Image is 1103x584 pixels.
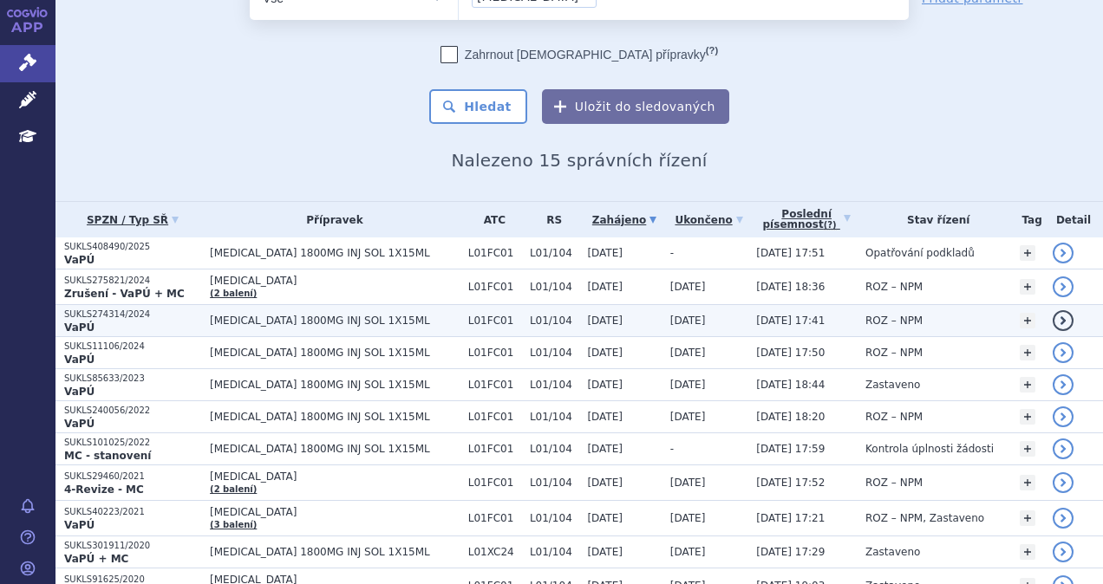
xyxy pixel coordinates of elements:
[460,202,521,237] th: ATC
[542,89,729,124] button: Uložit do sledovaných
[1053,310,1074,331] a: detail
[865,379,920,391] span: Zastaveno
[865,443,994,455] span: Kontrola úplnosti žádosti
[210,315,460,327] span: [MEDICAL_DATA] 1800MG INJ SOL 1X15ML
[468,379,521,391] span: L01FC01
[64,321,95,334] strong: VaPÚ
[865,477,923,489] span: ROZ – NPM
[64,373,201,385] p: SUKLS85633/2023
[210,411,460,423] span: [MEDICAL_DATA] 1800MG INJ SOL 1X15ML
[64,483,144,496] strong: 4-Revize - MC
[210,247,460,259] span: [MEDICAL_DATA] 1800MG INJ SOL 1X15ML
[1020,279,1035,295] a: +
[210,275,460,287] span: [MEDICAL_DATA]
[64,519,95,531] strong: VaPÚ
[587,477,623,489] span: [DATE]
[756,443,825,455] span: [DATE] 17:59
[1020,245,1035,261] a: +
[587,443,623,455] span: [DATE]
[756,202,857,237] a: Poslednípísemnost(?)
[756,546,825,558] span: [DATE] 17:29
[756,512,825,524] span: [DATE] 17:21
[468,512,521,524] span: L01FC01
[468,411,521,423] span: L01FC01
[64,308,201,321] p: SUKLS274314/2024
[865,315,923,327] span: ROZ – NPM
[587,315,623,327] span: [DATE]
[865,281,923,293] span: ROZ – NPM
[670,315,706,327] span: [DATE]
[468,443,521,455] span: L01FC01
[210,470,460,483] span: [MEDICAL_DATA]
[64,405,201,417] p: SUKLS240056/2022
[210,546,460,558] span: [MEDICAL_DATA] 1800MG INJ SOL 1X15ML
[587,347,623,359] span: [DATE]
[1053,374,1074,395] a: detail
[530,477,579,489] span: L01/104
[865,347,923,359] span: ROZ – NPM
[587,546,623,558] span: [DATE]
[756,347,825,359] span: [DATE] 17:50
[670,247,674,259] span: -
[670,347,706,359] span: [DATE]
[670,379,706,391] span: [DATE]
[64,553,128,565] strong: VaPÚ + MC
[530,247,579,259] span: L01/104
[468,247,521,259] span: L01FC01
[587,379,623,391] span: [DATE]
[1053,508,1074,529] a: detail
[1020,510,1035,526] a: +
[210,484,257,494] a: (2 balení)
[210,379,460,391] span: [MEDICAL_DATA] 1800MG INJ SOL 1X15ML
[210,347,460,359] span: [MEDICAL_DATA] 1800MG INJ SOL 1X15ML
[64,386,95,398] strong: VaPÚ
[441,46,718,63] label: Zahrnout [DEMOGRAPHIC_DATA] přípravky
[468,546,521,558] span: L01XC24
[670,512,706,524] span: [DATE]
[64,354,95,366] strong: VaPÚ
[1053,342,1074,363] a: detail
[587,247,623,259] span: [DATE]
[521,202,579,237] th: RS
[201,202,460,237] th: Přípravek
[670,281,706,293] span: [DATE]
[1053,472,1074,493] a: detail
[64,470,201,483] p: SUKLS29460/2021
[857,202,1011,237] th: Stav řízení
[64,437,201,449] p: SUKLS101025/2022
[1053,276,1074,297] a: detail
[865,546,920,558] span: Zastaveno
[64,241,201,253] p: SUKLS408490/2025
[1020,544,1035,560] a: +
[1020,441,1035,457] a: +
[756,411,825,423] span: [DATE] 18:20
[64,450,151,462] strong: MC - stanovení
[64,254,95,266] strong: VaPÚ
[468,347,521,359] span: L01FC01
[1053,542,1074,562] a: detail
[587,208,661,232] a: Zahájeno
[706,45,718,56] abbr: (?)
[64,540,201,552] p: SUKLS301911/2020
[64,341,201,353] p: SUKLS11106/2024
[587,512,623,524] span: [DATE]
[530,379,579,391] span: L01/104
[210,506,460,518] span: [MEDICAL_DATA]
[1020,345,1035,360] a: +
[530,512,579,524] span: L01/104
[64,418,95,430] strong: VaPÚ
[1020,377,1035,393] a: +
[756,315,825,327] span: [DATE] 17:41
[670,411,706,423] span: [DATE]
[670,208,748,232] a: Ukončeno
[530,411,579,423] span: L01/104
[670,443,674,455] span: -
[756,379,825,391] span: [DATE] 18:44
[64,275,201,287] p: SUKLS275821/2024
[64,506,201,518] p: SUKLS40223/2021
[210,443,460,455] span: [MEDICAL_DATA] 1800MG INJ SOL 1X15ML
[1053,438,1074,459] a: detail
[1011,202,1044,237] th: Tag
[530,315,579,327] span: L01/104
[865,512,984,524] span: ROZ – NPM, Zastaveno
